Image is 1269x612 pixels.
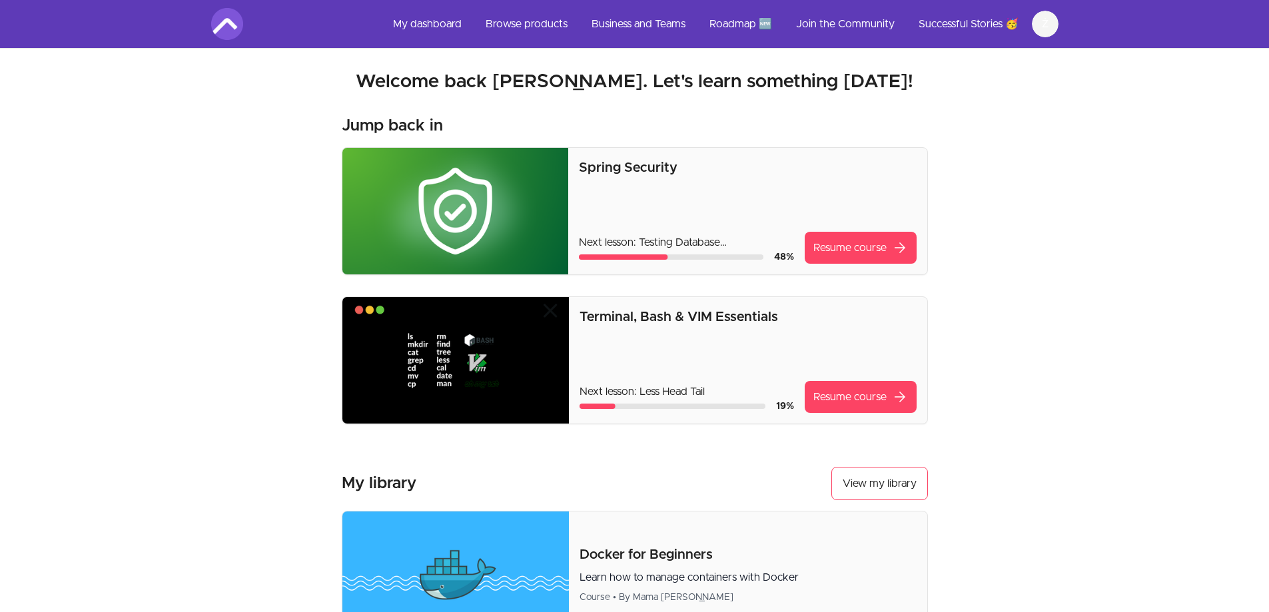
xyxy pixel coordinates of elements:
[774,252,794,262] span: 48 %
[342,148,569,274] img: Product image for Spring Security
[580,384,793,400] p: Next lesson: Less Head Tail
[581,8,696,40] a: Business and Teams
[579,254,763,260] div: Course progress
[908,8,1029,40] a: Successful Stories 🥳
[342,473,416,494] h3: My library
[580,308,916,326] p: Terminal, Bash & VIM Essentials
[805,381,917,413] a: Resume coursearrow_forward
[580,545,916,564] p: Docker for Beginners
[580,404,765,409] div: Course progress
[382,8,1058,40] nav: Main
[211,8,243,40] img: Amigoscode logo
[892,389,908,405] span: arrow_forward
[579,158,916,177] p: Spring Security
[892,240,908,256] span: arrow_forward
[699,8,783,40] a: Roadmap 🆕
[382,8,472,40] a: My dashboard
[831,467,928,500] a: View my library
[785,8,905,40] a: Join the Community
[805,232,917,264] a: Resume coursearrow_forward
[342,115,443,137] h3: Jump back in
[580,569,916,585] p: Learn how to manage containers with Docker
[579,234,793,250] p: Next lesson: Testing Database Authentication
[342,297,570,424] img: Product image for Terminal, Bash & VIM Essentials
[1032,11,1058,37] button: Ż
[475,8,578,40] a: Browse products
[580,591,916,604] div: Course • By Mama [PERSON_NAME]
[211,70,1058,94] h2: Welcome back [PERSON_NAME]. Let's learn something [DATE]!
[776,402,794,411] span: 19 %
